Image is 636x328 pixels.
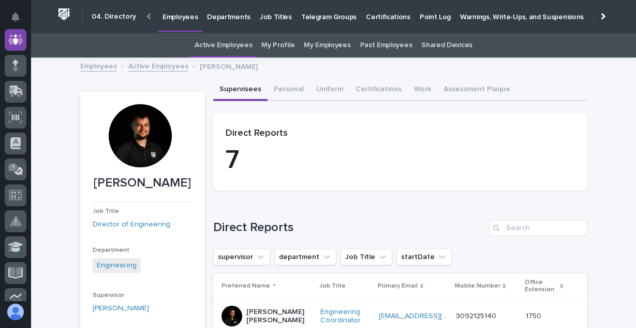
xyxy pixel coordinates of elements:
[5,301,26,323] button: users-avatar
[128,60,188,72] a: Active Employees
[341,249,392,265] button: Job Title
[93,208,119,215] span: Job Title
[93,219,170,230] a: Director of Engineering
[13,12,26,29] div: Notifications
[525,310,543,321] p: 1750
[226,128,575,139] p: Direct Reports
[93,303,149,314] a: [PERSON_NAME]
[80,60,117,72] a: Employees
[54,5,73,24] img: Workspace Logo
[93,176,193,191] p: [PERSON_NAME]
[195,33,252,58] a: Active Employees
[261,33,294,58] a: My Profile
[379,312,496,320] a: [EMAIL_ADDRESS][DOMAIN_NAME]
[421,33,472,58] a: Shared Devices
[524,277,557,296] p: Office Extension
[396,249,452,265] button: startDate
[408,79,437,101] button: Work
[274,249,336,265] button: department
[454,280,500,292] p: Mobile Number
[455,312,496,320] a: 3092125140
[213,249,270,265] button: supervisor
[268,79,310,101] button: Personal
[349,79,408,101] button: Certifications
[200,60,258,72] p: [PERSON_NAME]
[304,33,350,58] a: My Employees
[246,308,313,325] p: [PERSON_NAME] [PERSON_NAME]
[360,33,412,58] a: Past Employees
[5,6,26,28] button: Notifications
[97,260,137,271] a: Engineering
[213,220,485,235] h1: Direct Reports
[378,280,418,292] p: Primary Email
[437,79,516,101] button: Assessment Plaque
[319,280,346,292] p: Job Title
[92,12,136,21] h2: 04. Directory
[221,280,270,292] p: Preferred Name
[310,79,349,101] button: Uniform
[213,79,268,101] button: Supervisees
[93,247,129,253] span: Department
[320,308,371,325] a: Engineering Coordinator
[93,292,124,298] span: Supervisor
[226,145,575,176] p: 7
[489,220,587,236] input: Search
